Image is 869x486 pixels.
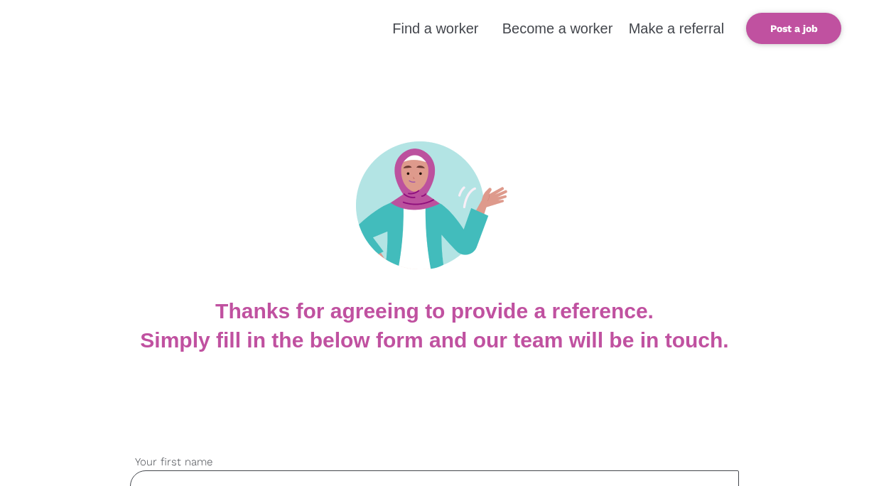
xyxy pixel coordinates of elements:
[140,328,728,352] b: Simply fill in the below form and our team will be in touch.
[502,21,613,36] a: Become a worker
[770,23,818,34] b: Post a job
[392,21,478,36] a: Find a worker
[130,454,738,470] label: Your first name
[629,21,725,36] a: Make a referral
[746,13,841,44] a: Post a job
[215,299,654,323] b: Thanks for agreeing to provide a reference.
